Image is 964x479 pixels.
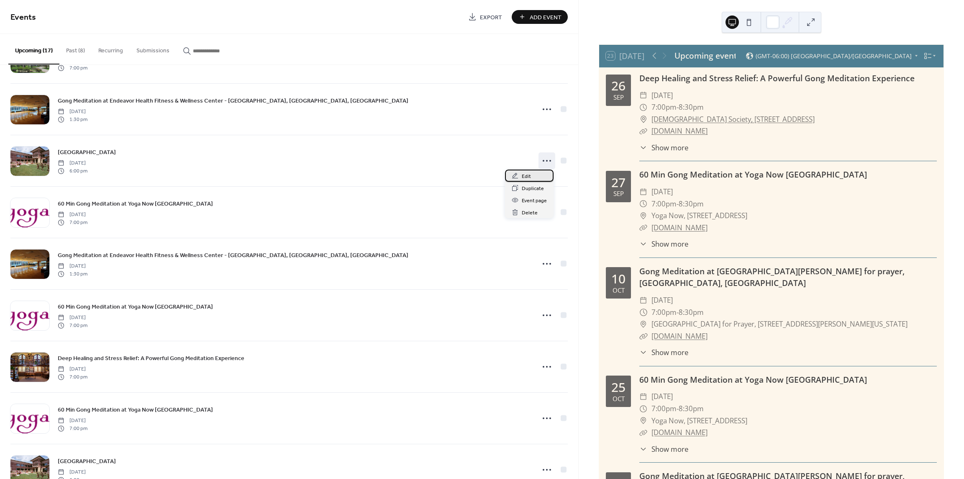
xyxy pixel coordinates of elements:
span: Yoga Now, [STREET_ADDRESS] [651,210,747,222]
span: [GEOGRAPHIC_DATA] for Prayer, [STREET_ADDRESS][PERSON_NAME][US_STATE] [651,318,908,330]
a: [DOMAIN_NAME] [651,223,708,232]
a: [DOMAIN_NAME] [651,427,708,437]
a: Gong Meditation at [GEOGRAPHIC_DATA][PERSON_NAME] for prayer, [GEOGRAPHIC_DATA], [GEOGRAPHIC_DATA] [639,265,905,289]
div: 26 [611,80,626,92]
span: [DATE] [58,263,87,270]
span: Show more [651,444,688,454]
div: ​ [639,222,647,234]
span: 7:00 pm [58,373,87,381]
div: 25 [611,381,626,394]
span: Duplicate [522,184,544,193]
span: Show more [651,347,688,358]
span: [DATE] [58,469,87,476]
div: ​ [639,330,647,343]
a: Deep Healing and Stress Relief: A Powerful Gong Meditation Experience [639,72,915,84]
div: ​ [639,198,647,210]
div: ​ [639,101,647,113]
span: - [677,403,679,415]
span: - [677,306,679,319]
span: [DATE] [651,294,673,306]
button: Past (8) [59,34,92,64]
div: ​ [639,347,647,358]
span: 1:30 pm [58,270,87,278]
span: [GEOGRAPHIC_DATA] [58,457,116,466]
button: ​Show more [639,347,688,358]
span: 7:00pm [651,101,677,113]
span: 7:00pm [651,306,677,319]
div: ​ [639,125,647,137]
span: [DATE] [58,417,87,425]
button: Submissions [130,34,176,64]
div: ​ [639,391,647,403]
span: Show more [651,142,688,153]
span: - [677,101,679,113]
span: 8:30pm [679,198,704,210]
span: 7:00 pm [58,322,87,329]
div: ​ [639,427,647,439]
div: Oct [613,287,625,294]
span: Events [10,9,36,26]
div: 10 [611,273,626,285]
button: ​Show more [639,239,688,249]
button: Add Event [512,10,568,24]
div: ​ [639,415,647,427]
button: Recurring [92,34,130,64]
div: Sep [613,191,624,197]
div: 27 [611,176,626,189]
div: ​ [639,403,647,415]
span: 7:00pm [651,198,677,210]
div: ​ [639,444,647,454]
span: Event page [522,196,547,205]
span: Export [480,13,502,22]
div: ​ [639,239,647,249]
span: (GMT-06:00) [GEOGRAPHIC_DATA]/[GEOGRAPHIC_DATA] [756,53,912,59]
div: ​ [639,306,647,319]
span: [DATE] [58,314,87,322]
a: [DEMOGRAPHIC_DATA] Society, [STREET_ADDRESS] [651,113,815,126]
a: 60 Min Gong Meditation at Yoga Now [GEOGRAPHIC_DATA] [58,405,213,415]
span: 6:00 pm [58,167,87,175]
div: ​ [639,318,647,330]
div: ​ [639,210,647,222]
div: ​ [639,294,647,306]
span: [DATE] [58,366,87,373]
a: [DOMAIN_NAME] [651,126,708,136]
a: 60 Min Gong Meditation at Yoga Now [GEOGRAPHIC_DATA] [639,169,867,180]
button: ​Show more [639,142,688,153]
span: Add Event [530,13,561,22]
span: Show more [651,239,688,249]
span: [DATE] [651,391,673,403]
a: Deep Healing and Stress Relief: A Powerful Gong Meditation Experience [58,353,244,363]
div: ​ [639,142,647,153]
a: 60 Min Gong Meditation at Yoga Now [GEOGRAPHIC_DATA] [639,374,867,385]
a: Gong Meditation at Endeavor Health Fitness & Wellness Center - [GEOGRAPHIC_DATA], [GEOGRAPHIC_DAT... [58,250,408,260]
span: [GEOGRAPHIC_DATA] [58,148,116,157]
span: [DATE] [651,90,673,102]
span: [DATE] [58,160,87,167]
div: ​ [639,90,647,102]
div: Upcoming events [674,50,736,62]
a: [GEOGRAPHIC_DATA] [58,147,116,157]
a: Export [462,10,508,24]
span: 1:30 pm [58,116,87,123]
span: Deep Healing and Stress Relief: A Powerful Gong Meditation Experience [58,354,244,363]
div: Oct [613,396,625,402]
span: Yoga Now, [STREET_ADDRESS] [651,415,747,427]
a: 60 Min Gong Meditation at Yoga Now [GEOGRAPHIC_DATA] [58,302,213,312]
span: [DATE] [651,186,673,198]
span: 7:00 pm [58,64,87,72]
span: [DATE] [58,108,87,116]
span: Gong Meditation at Endeavor Health Fitness & Wellness Center - [GEOGRAPHIC_DATA], [GEOGRAPHIC_DAT... [58,97,408,106]
button: ​Show more [639,444,688,454]
span: 8:30pm [679,101,704,113]
div: Sep [613,94,624,100]
button: Upcoming (17) [8,34,59,64]
span: 60 Min Gong Meditation at Yoga Now [GEOGRAPHIC_DATA] [58,200,213,209]
span: [DATE] [58,211,87,219]
a: [DOMAIN_NAME] [651,331,708,341]
span: - [677,198,679,210]
span: 8:30pm [679,306,704,319]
